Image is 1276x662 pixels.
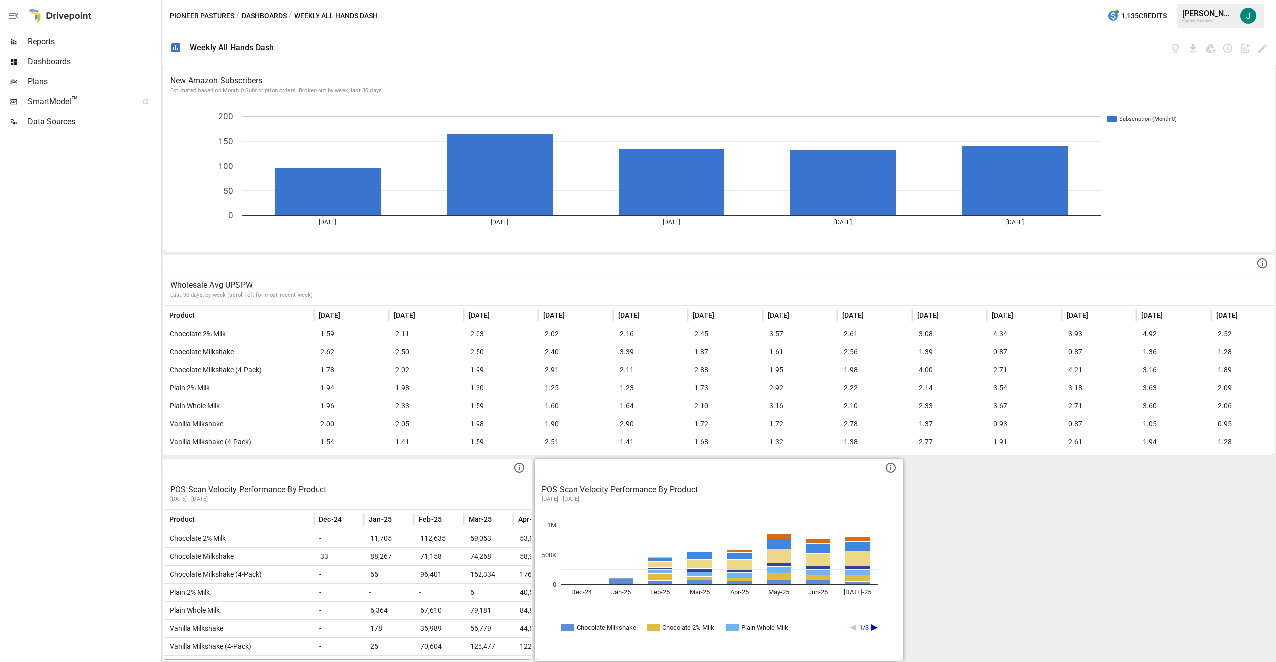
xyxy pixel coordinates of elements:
span: 1.72 [768,415,832,433]
span: 1.32 [768,433,832,451]
span: [DATE] [1216,310,1238,320]
text: 500K [542,551,557,559]
span: 1.59 [469,433,533,451]
span: Vanilla Milkshake (4-Pack) [166,642,251,650]
span: 2.45 [693,326,758,343]
button: Sort [341,308,355,322]
span: 70,604 [419,638,459,655]
span: Vanilla Milkshake [166,420,223,428]
span: 40,540 [518,584,558,601]
span: Chocolate 2% Milk [166,330,226,338]
span: 6 [469,584,508,601]
span: 2.50 [394,343,459,361]
span: 0.93 [992,415,1057,433]
span: 56,779 [469,620,508,637]
button: Sort [790,308,804,322]
span: 2.10 [842,397,907,415]
span: 176,680 [518,566,558,583]
span: 1.91 [992,433,1057,451]
span: 2.61 [1067,433,1131,451]
span: 2.02 [394,361,459,379]
span: Product [169,514,195,524]
span: 84,895 [518,602,558,619]
span: Chocolate Milkshake [166,348,234,356]
span: 1.68 [693,433,758,451]
span: 1.60 [543,397,608,415]
span: 1.94 [1141,433,1206,451]
span: Plain Whole Milk [166,402,220,410]
button: Add widget [1239,43,1251,54]
span: 2.92 [768,379,832,397]
button: Sort [1164,308,1178,322]
span: 2.14 [917,379,982,397]
button: Sort [1089,308,1103,322]
text: [DATE] [319,219,336,226]
span: [DATE] [618,310,639,320]
button: Sort [640,308,654,322]
span: [DATE] [394,310,415,320]
text: Chocolate Milkshake [577,624,636,631]
span: 6,364 [369,602,409,619]
button: Sort [196,512,210,526]
span: 53,627 [518,530,558,547]
p: POS Scan Velocity Performance By Product [170,484,525,496]
button: Download dashboard [1187,43,1199,54]
span: 1.99 [469,361,533,379]
button: Sort [393,512,407,526]
span: 2.61 [842,326,907,343]
span: - [316,624,321,632]
span: Jan-25 [369,514,392,524]
button: Sort [865,308,879,322]
span: 1.54 [319,433,384,451]
span: [DATE] [319,310,340,320]
button: Sort [493,512,507,526]
span: 79,181 [469,602,508,619]
div: Weekly All Hands Dash [190,43,274,52]
text: Chocolate 2% Milk [662,624,714,631]
span: 1.98 [394,379,459,397]
text: 150 [218,136,233,146]
button: Schedule dashboard [1222,43,1234,54]
span: Chocolate 2% Milk [166,534,226,542]
span: Apr-25 [518,514,540,524]
span: 1.87 [693,343,758,361]
button: Sort [940,308,954,322]
span: [DATE] [842,310,864,320]
text: Jan-25 [611,588,631,596]
span: 3.18 [1067,379,1131,397]
span: - [316,534,321,542]
text: [DATE] [834,219,852,226]
span: [DATE] [469,310,490,320]
span: 122,613 [518,638,558,655]
span: 1,135 Credits [1121,10,1167,22]
span: 2.51 [543,433,608,451]
text: [DATE] [1006,219,1024,226]
text: Dec-24 [571,588,592,596]
p: POS Scan Velocity Performance By Product [542,484,896,496]
span: - [316,570,321,578]
div: A chart. [164,101,1266,251]
span: 1.96 [319,397,384,415]
span: 0.87 [1067,415,1131,433]
span: 4.21 [1067,361,1131,379]
p: Last 90 days, by week (scroll left for most recent week) [170,291,1268,299]
span: 1.25 [543,379,608,397]
span: ™ [71,94,78,107]
button: Sort [1014,308,1028,322]
text: Jun-25 [808,588,828,596]
span: Dashboards [28,56,159,68]
span: Mar-25 [469,514,492,524]
text: [DATE] [491,219,508,226]
span: 178 [369,620,409,637]
button: Edit dashboard [1257,43,1268,54]
span: 96,401 [419,566,459,583]
text: Plain Whole Milk [741,624,788,631]
div: A chart. [536,510,900,660]
text: Subscription (Month 0) [1119,116,1177,122]
span: 33 [319,548,359,565]
span: 3.39 [618,343,683,361]
span: 2.56 [842,343,907,361]
span: 2.91 [543,361,608,379]
button: 1,135Credits [1103,7,1171,25]
span: 1.73 [693,379,758,397]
